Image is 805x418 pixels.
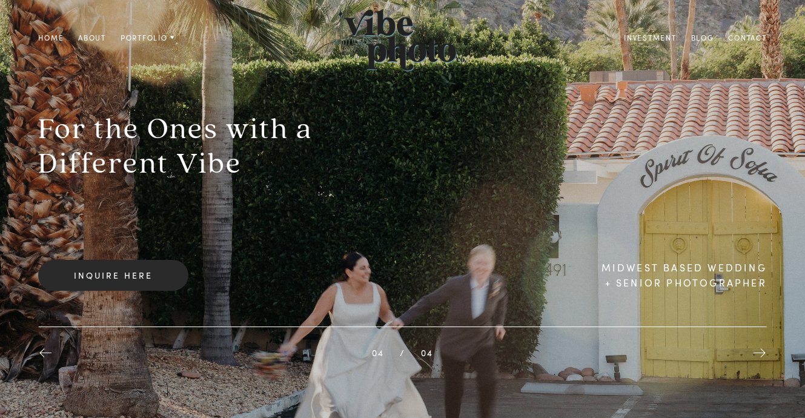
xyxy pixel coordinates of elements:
span: 04 [421,347,433,359]
span: Portfolio [121,33,168,44]
span: a [296,112,313,147]
a: Portfolio [113,31,183,45]
a: Contact [721,31,774,45]
span: 04 [372,347,384,359]
img: Vibe Photo Co. [338,5,466,71]
a: Blog [684,31,721,45]
a: Investment [617,31,683,45]
a: Inquire here [38,260,188,291]
a: About [71,31,113,45]
a: Home [31,31,71,45]
span: Inquire here [74,270,152,281]
span: / [400,347,405,359]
